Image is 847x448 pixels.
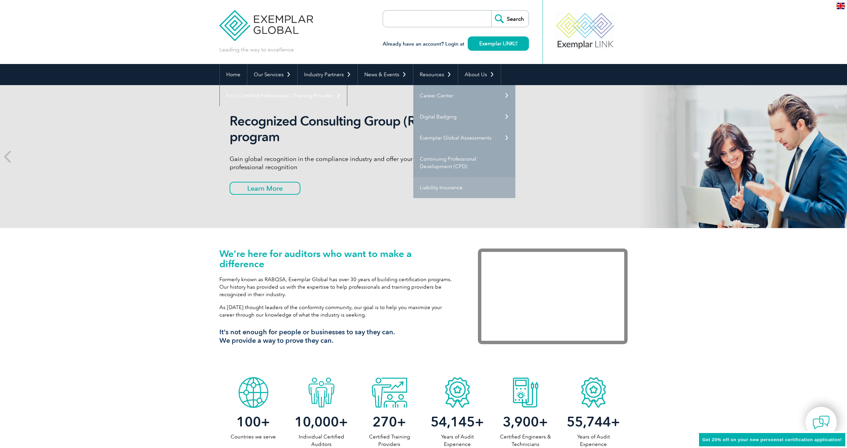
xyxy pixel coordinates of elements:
[478,249,628,344] iframe: Exemplar Global: Working together to make a difference
[236,414,261,430] span: 100
[358,64,413,85] a: News & Events
[468,36,529,51] a: Exemplar LINK
[355,416,423,427] h2: +
[423,416,492,427] h2: +
[413,127,515,148] a: Exemplar Global Assessments
[413,177,515,198] a: Liability Insurance
[287,416,355,427] h2: +
[372,414,397,430] span: 270
[423,433,492,448] p: Years of Audit Experience
[503,414,539,430] span: 3,900
[836,3,845,9] img: en
[702,437,842,442] span: Get 20% off on your new personnel certification application!
[491,11,529,27] input: Search
[230,113,485,145] h2: Recognized Consulting Group (RCG) program
[219,276,458,298] p: Formerly known as RABQSA, Exemplar Global has over 30 years of building certification programs. O...
[560,416,628,427] h2: +
[230,182,300,195] a: Learn More
[219,416,287,427] h2: +
[219,249,458,269] h1: We’re here for auditors who want to make a difference
[219,433,287,441] p: Countries we serve
[567,414,611,430] span: 55,744
[413,85,515,106] a: Career Center
[287,433,355,448] p: Individual Certified Auditors
[219,304,458,319] p: As [DATE] thought leaders of the conformity community, our goal is to help you maximize your care...
[230,155,485,171] p: Gain global recognition in the compliance industry and offer your individual consultants professi...
[492,416,560,427] h2: +
[355,433,423,448] p: Certified Training Providers
[458,64,501,85] a: About Us
[413,64,458,85] a: Resources
[247,64,297,85] a: Our Services
[492,433,560,448] p: Certified Engineers & Technicians
[220,64,247,85] a: Home
[220,85,347,106] a: Find Certified Professional / Training Provider
[383,40,529,48] h3: Already have an account? Login at
[219,328,458,345] h3: It’s not enough for people or businesses to say they can. We provide a way to prove they can.
[813,414,830,431] img: contact-chat.png
[295,414,339,430] span: 10,000
[219,46,294,53] p: Leading the way to excellence
[298,64,358,85] a: Industry Partners
[431,414,475,430] span: 54,145
[413,106,515,127] a: Digital Badging
[514,42,517,45] img: open_square.png
[413,148,515,177] a: Continuing Professional Development (CPD)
